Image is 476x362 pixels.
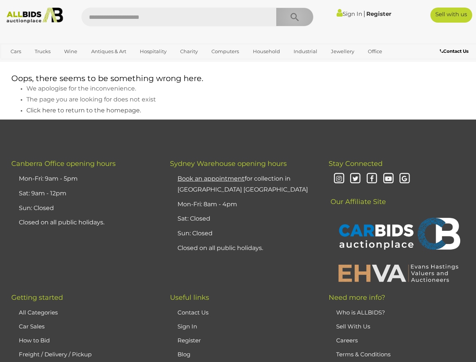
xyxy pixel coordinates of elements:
span: Our Affiliate Site [329,186,386,206]
span: We apologise for the inconvenience. [26,85,136,92]
a: Freight / Delivery / Pickup [19,351,92,358]
a: [GEOGRAPHIC_DATA] [35,58,98,70]
a: Book an appointmentfor collection in [GEOGRAPHIC_DATA] [GEOGRAPHIC_DATA] [178,175,308,193]
img: EHVA | Evans Hastings Valuers and Auctioneers [334,263,462,283]
a: Computers [207,45,244,58]
span: Sydney Warehouse opening hours [170,160,287,168]
i: Google [398,172,412,186]
li: Sat: 9am - 12pm [17,186,151,201]
i: Twitter [349,172,362,186]
span: Useful links [170,293,209,302]
a: Charity [175,45,203,58]
a: Sports [6,58,31,70]
i: Youtube [382,172,395,186]
a: Sign In [337,10,362,17]
h1: Oops, there seems to be something wrong here. [11,74,465,83]
button: Search [276,8,314,26]
span: Stay Connected [329,160,383,168]
a: Contact Us [178,309,208,316]
li: Sun: Closed [176,226,310,241]
a: Blog [178,351,190,358]
i: Facebook [365,172,378,186]
span: | [363,9,365,18]
a: Hospitality [135,45,171,58]
a: Sell with us [430,8,472,23]
i: Instagram [332,172,346,186]
a: Household [248,45,285,58]
span: Need more info? [329,293,385,302]
span: Getting started [11,293,63,302]
li: Mon-Fri: 9am - 5pm [17,172,151,186]
li: Closed on all public holidays. [17,215,151,230]
a: Contact Us [440,47,470,55]
span: Canberra Office opening hours [11,160,116,168]
a: Wine [59,45,82,58]
a: Antiques & Art [86,45,131,58]
li: Closed on all public holidays. [176,241,310,256]
a: Terms & Conditions [336,351,390,358]
a: Register [366,10,391,17]
span: The page you are looking for does not exist [26,96,156,103]
a: How to Bid [19,337,50,344]
img: Allbids.com.au [3,8,66,23]
span: Click here to return to the homepage. [26,107,141,114]
li: Mon-Fri: 8am - 4pm [176,197,310,212]
a: Sell With Us [336,323,370,330]
img: CARBIDS Auctionplace [334,210,462,259]
a: Industrial [289,45,322,58]
a: Cars [6,45,26,58]
a: Trucks [30,45,55,58]
li: Sat: Closed [176,212,310,226]
a: Who is ALLBIDS? [336,309,385,316]
b: Contact Us [440,48,468,54]
a: All Categories [19,309,58,316]
a: Sign In [178,323,197,330]
a: Register [178,337,201,344]
a: Office [363,45,387,58]
a: Jewellery [326,45,359,58]
u: Book an appointment [178,175,245,182]
li: Sun: Closed [17,201,151,216]
a: Click here to return to the homepage. [26,107,141,114]
a: Careers [336,337,358,344]
a: Car Sales [19,323,44,330]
